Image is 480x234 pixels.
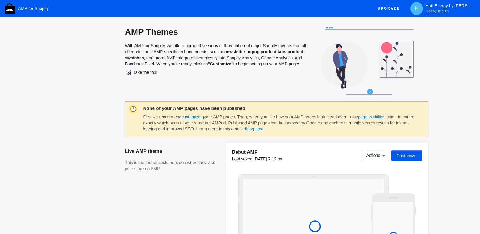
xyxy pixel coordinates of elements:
[396,153,416,158] span: Customize
[366,153,380,158] span: Actions
[127,70,158,75] span: Take the tour
[5,3,15,14] img: Shop Sheriff Logo
[260,49,286,54] b: product tabs
[253,157,283,161] span: [DATE] 7:12 pm
[125,143,220,160] h2: Live AMP theme
[425,9,449,14] span: Hobbyist plan
[18,6,49,11] span: AMP for Shopify
[224,49,260,54] b: newsletter popup
[208,61,233,66] b: "Customize"
[125,160,220,172] p: This is the theme customers see when they visit your store on AMP.
[358,114,383,119] a: page visibility
[125,27,307,101] div: With AMP for Shopify, we offer upgraded versions of three different major Shopify themes that all...
[232,156,283,162] div: Last saved:
[378,3,400,14] span: Upgrade
[181,114,204,119] a: customizing
[125,27,307,38] h2: AMP Themes
[125,67,159,78] button: Take the tour
[391,150,422,161] button: Customize
[373,3,405,14] button: Upgrade
[414,5,420,12] span: H
[361,150,389,161] button: Actions
[232,149,283,155] h5: Debut AMP
[425,3,474,14] p: Hair Energy by [PERSON_NAME]
[143,114,417,132] dd: First we recommend your AMP pages. Then, when you like how your AMP pages look, head over to the ...
[246,127,263,131] a: blog post
[143,106,417,111] dt: None of your AMP pages have been published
